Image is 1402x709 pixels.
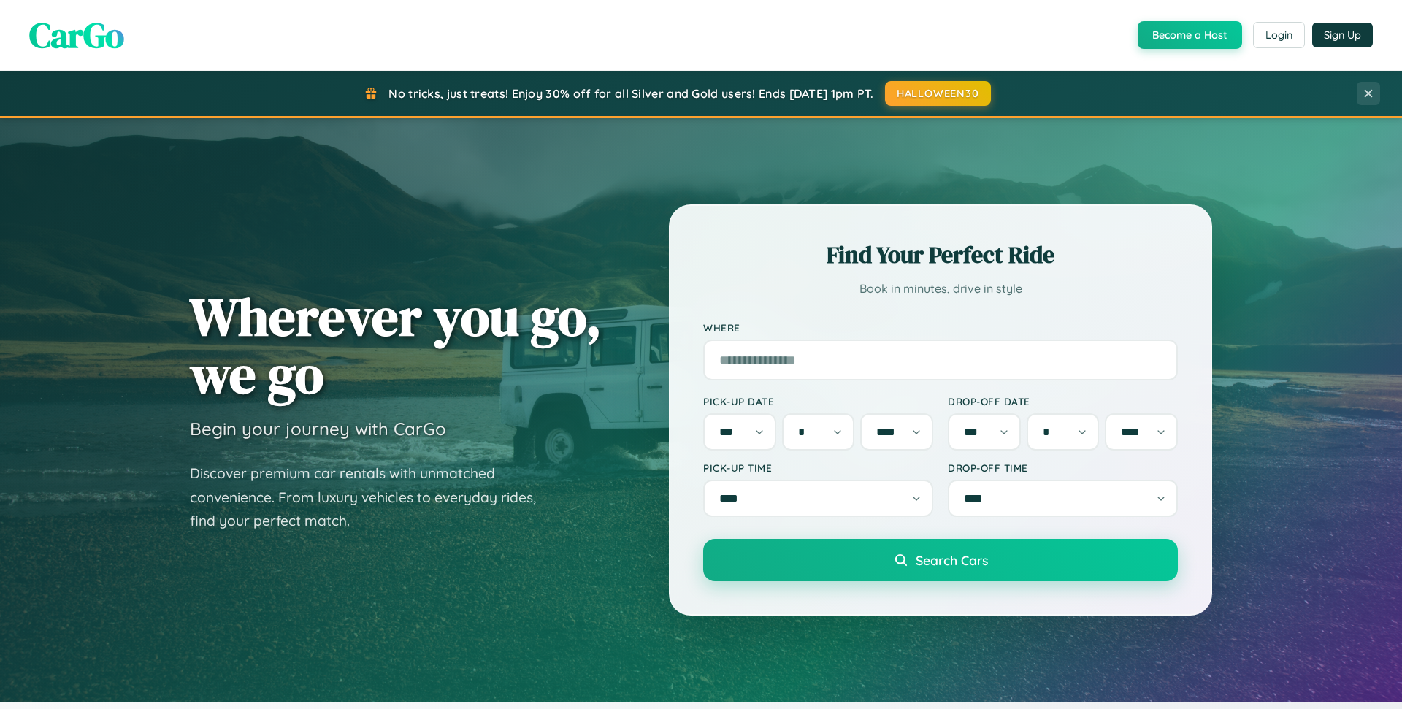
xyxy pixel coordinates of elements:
[948,461,1178,474] label: Drop-off Time
[1138,21,1242,49] button: Become a Host
[388,86,873,101] span: No tricks, just treats! Enjoy 30% off for all Silver and Gold users! Ends [DATE] 1pm PT.
[703,539,1178,581] button: Search Cars
[948,395,1178,407] label: Drop-off Date
[703,321,1178,334] label: Where
[703,278,1178,299] p: Book in minutes, drive in style
[29,11,124,59] span: CarGo
[885,81,991,106] button: HALLOWEEN30
[703,239,1178,271] h2: Find Your Perfect Ride
[1253,22,1305,48] button: Login
[1312,23,1373,47] button: Sign Up
[190,461,555,533] p: Discover premium car rentals with unmatched convenience. From luxury vehicles to everyday rides, ...
[703,461,933,474] label: Pick-up Time
[190,418,446,440] h3: Begin your journey with CarGo
[703,395,933,407] label: Pick-up Date
[190,288,602,403] h1: Wherever you go, we go
[916,552,988,568] span: Search Cars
